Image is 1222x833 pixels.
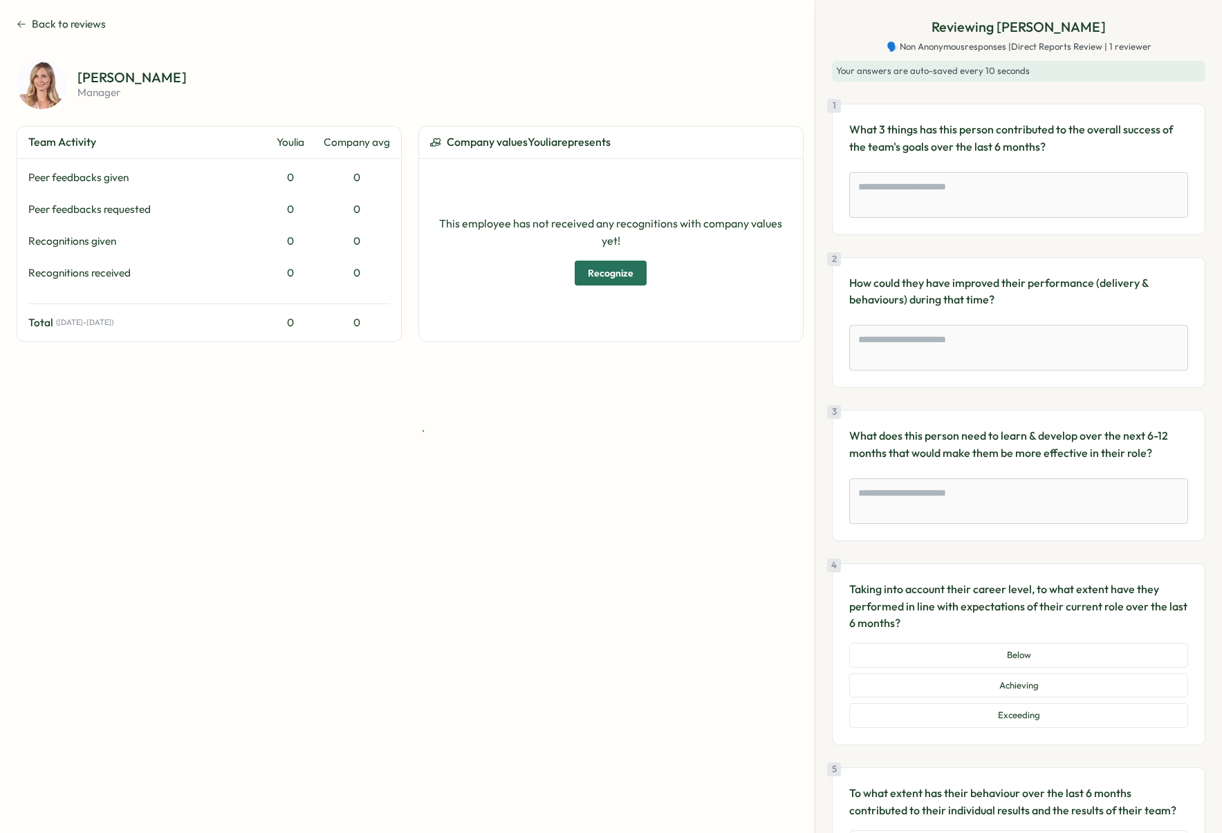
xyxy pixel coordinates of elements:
[849,274,1188,309] p: How could they have improved their performance (delivery & behaviours) during that time?
[324,234,390,249] div: 0
[56,318,113,327] span: ( [DATE] - [DATE] )
[77,87,187,97] p: manager
[887,41,1151,53] span: 🗣️ Non Anonymous responses | Direct Reports Review | 1 reviewer
[324,202,390,217] div: 0
[849,427,1188,462] p: What does this person need to learn & develop over the next 6-12 months that would make them be m...
[827,252,841,266] div: 2
[28,265,257,281] div: Recognitions received
[324,170,390,185] div: 0
[430,215,792,250] p: This employee has not received any recognitions with company values yet!
[263,234,318,249] div: 0
[17,17,106,32] button: Back to reviews
[28,202,257,217] div: Peer feedbacks requested
[849,643,1188,668] button: Below
[849,121,1188,156] p: What 3 things has this person contributed to the overall success of the team's goals over the las...
[827,762,841,776] div: 5
[263,265,318,281] div: 0
[827,559,841,572] div: 4
[827,405,841,419] div: 3
[849,703,1188,728] button: Exceeding
[263,315,318,330] div: 0
[32,17,106,32] span: Back to reviews
[575,261,647,286] button: Recognize
[849,581,1188,632] p: Taking into account their career level, to what extent have they performed in line with expectati...
[324,265,390,281] div: 0
[932,17,1106,38] p: Reviewing [PERSON_NAME]
[324,135,390,150] div: Company avg
[28,315,53,330] span: Total
[28,133,257,151] div: Team Activity
[28,170,257,185] div: Peer feedbacks given
[28,234,257,249] div: Recognitions given
[324,315,390,330] div: 0
[588,261,633,285] span: Recognize
[849,785,1188,819] p: To what extent has their behaviour over the last 6 months contributed to their individual results...
[849,673,1188,698] button: Achieving
[263,135,318,150] div: Youlia
[263,202,318,217] div: 0
[827,99,841,113] div: 1
[17,59,66,109] img: Youlia Marks
[77,71,187,84] p: [PERSON_NAME]
[263,170,318,185] div: 0
[836,65,1030,76] span: Your answers are auto-saved every 10 seconds
[447,133,611,151] span: Company values Youlia represents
